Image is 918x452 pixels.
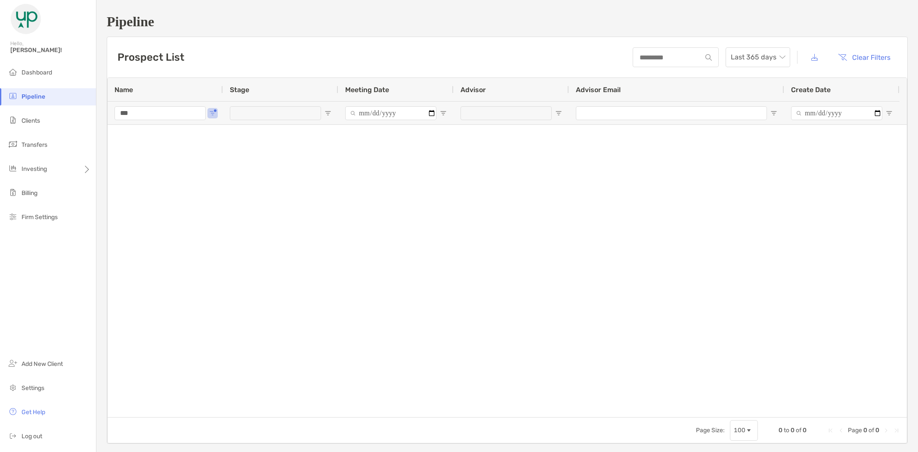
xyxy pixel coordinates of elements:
span: Clients [22,117,40,124]
h3: Prospect List [117,51,184,63]
span: Get Help [22,409,45,416]
button: Open Filter Menu [555,110,562,117]
span: of [796,427,801,434]
span: 0 [863,427,867,434]
div: Page Size [730,420,758,441]
h1: Pipeline [107,14,908,30]
input: Name Filter Input [114,106,206,120]
div: Previous Page [838,427,844,434]
span: Advisor [461,86,486,94]
span: Transfers [22,141,47,149]
input: Create Date Filter Input [791,106,882,120]
input: Advisor Email Filter Input [576,106,767,120]
span: Firm Settings [22,214,58,221]
span: Add New Client [22,360,63,368]
div: Next Page [883,427,890,434]
div: Page Size: [696,427,725,434]
span: Settings [22,384,44,392]
button: Open Filter Menu [209,110,216,117]
img: get-help icon [8,406,18,417]
span: Meeting Date [345,86,389,94]
img: transfers icon [8,139,18,149]
img: investing icon [8,163,18,173]
span: Investing [22,165,47,173]
div: First Page [827,427,834,434]
span: 0 [875,427,879,434]
span: Dashboard [22,69,52,76]
span: Advisor Email [576,86,621,94]
img: clients icon [8,115,18,125]
span: Name [114,86,133,94]
img: firm-settings icon [8,211,18,222]
span: Pipeline [22,93,45,100]
button: Open Filter Menu [440,110,447,117]
span: of [869,427,874,434]
span: Last 365 days [731,48,785,67]
img: billing icon [8,187,18,198]
button: Open Filter Menu [886,110,893,117]
span: Billing [22,189,37,197]
span: to [784,427,789,434]
img: add_new_client icon [8,358,18,368]
img: dashboard icon [8,67,18,77]
span: 0 [803,427,807,434]
img: pipeline icon [8,91,18,101]
img: settings icon [8,382,18,393]
button: Open Filter Menu [770,110,777,117]
span: 0 [779,427,782,434]
div: 100 [734,427,745,434]
input: Meeting Date Filter Input [345,106,436,120]
div: Last Page [893,427,900,434]
span: Page [848,427,862,434]
button: Clear Filters [831,48,897,67]
span: Create Date [791,86,831,94]
span: Log out [22,433,42,440]
button: Open Filter Menu [325,110,331,117]
span: Stage [230,86,249,94]
span: [PERSON_NAME]! [10,46,91,54]
img: logout icon [8,430,18,441]
img: Zoe Logo [10,3,41,34]
span: 0 [791,427,794,434]
img: input icon [705,54,712,61]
